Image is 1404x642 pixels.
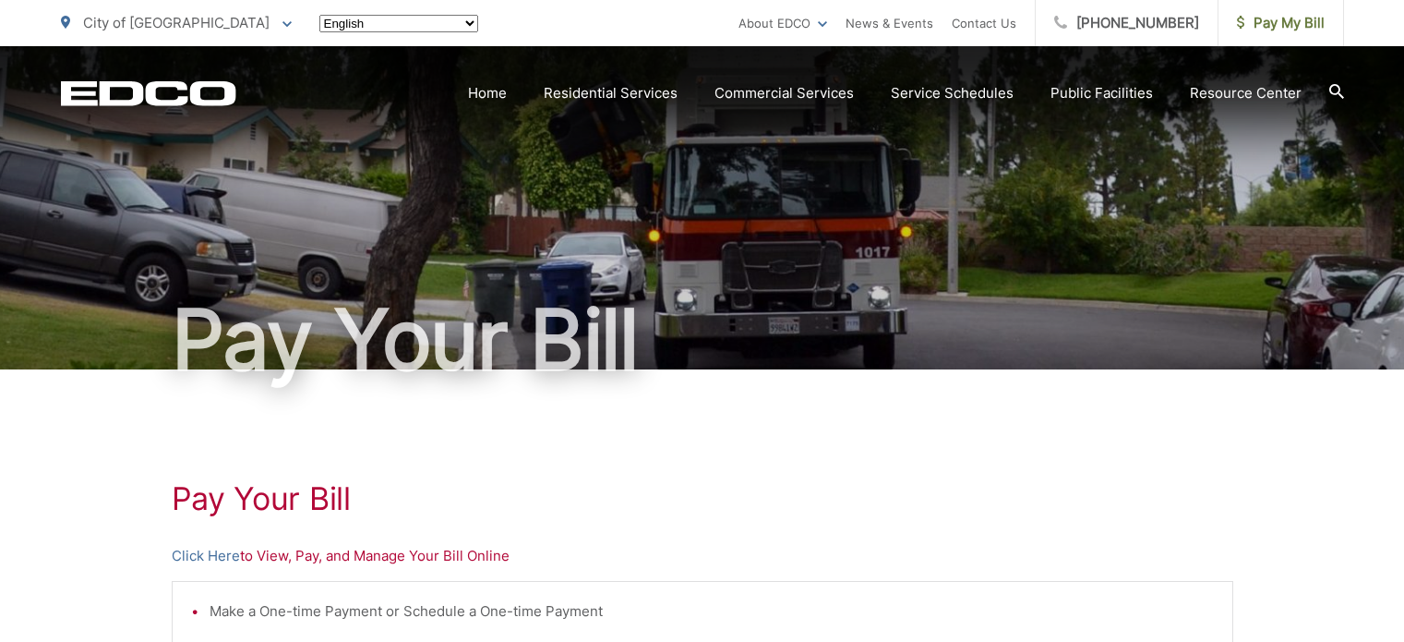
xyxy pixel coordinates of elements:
[61,80,236,106] a: EDCD logo. Return to the homepage.
[210,600,1214,623] li: Make a One-time Payment or Schedule a One-time Payment
[83,14,270,31] span: City of [GEOGRAPHIC_DATA]
[1190,82,1302,104] a: Resource Center
[172,545,1233,567] p: to View, Pay, and Manage Your Bill Online
[738,12,827,34] a: About EDCO
[952,12,1016,34] a: Contact Us
[61,294,1344,386] h1: Pay Your Bill
[172,545,240,567] a: Click Here
[544,82,678,104] a: Residential Services
[172,480,1233,517] h1: Pay Your Bill
[846,12,933,34] a: News & Events
[468,82,507,104] a: Home
[891,82,1014,104] a: Service Schedules
[1237,12,1325,34] span: Pay My Bill
[714,82,854,104] a: Commercial Services
[1050,82,1153,104] a: Public Facilities
[319,15,478,32] select: Select a language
